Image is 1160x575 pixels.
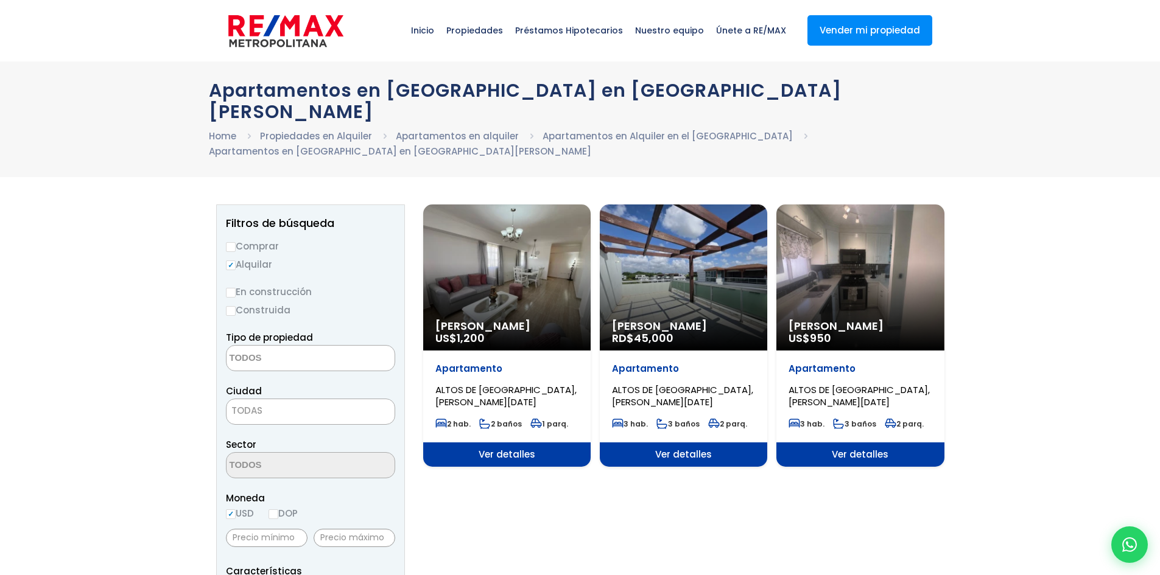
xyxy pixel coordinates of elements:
[209,130,236,142] a: Home
[226,438,256,451] span: Sector
[231,404,262,417] span: TODAS
[600,442,767,467] span: Ver detalles
[440,12,509,49] span: Propiedades
[629,12,710,49] span: Nuestro equipo
[612,330,673,346] span: RD$
[810,330,831,346] span: 950
[710,12,792,49] span: Únete a RE/MAX
[314,529,395,547] input: Precio máximo
[226,217,395,229] h2: Filtros de búsqueda
[226,302,395,318] label: Construida
[226,284,395,299] label: En construcción
[209,144,591,159] li: Apartamentos en [GEOGRAPHIC_DATA] en [GEOGRAPHIC_DATA][PERSON_NAME]
[226,288,236,298] input: En construcción
[612,383,753,408] span: ALTOS DE [GEOGRAPHIC_DATA], [PERSON_NAME][DATE]
[612,320,755,332] span: [PERSON_NAME]
[226,490,395,506] span: Moneda
[260,130,372,142] a: Propiedades en Alquiler
[226,242,236,252] input: Comprar
[789,363,932,375] p: Apartamento
[656,419,700,429] span: 3 baños
[226,260,236,270] input: Alquilar
[226,385,262,397] span: Ciudad
[226,506,254,521] label: USD
[228,13,343,49] img: remax-metropolitana-logo
[226,331,313,344] span: Tipo de propiedad
[789,320,932,332] span: [PERSON_NAME]
[423,442,591,467] span: Ver detalles
[226,529,308,547] input: Precio mínimo
[226,306,236,316] input: Construida
[833,419,876,429] span: 3 baños
[543,130,793,142] a: Apartamentos en Alquiler en el [GEOGRAPHIC_DATA]
[227,346,345,372] textarea: Search
[457,330,485,346] span: 1,200
[776,204,944,467] a: [PERSON_NAME] US$950 Apartamento ALTOS DE [GEOGRAPHIC_DATA], [PERSON_NAME][DATE] 3 hab. 3 baños 2...
[479,419,522,429] span: 2 baños
[269,509,278,519] input: DOP
[789,330,831,346] span: US$
[612,363,755,375] p: Apartamento
[789,419,824,429] span: 3 hab.
[885,419,924,429] span: 2 parq.
[405,12,440,49] span: Inicio
[509,12,629,49] span: Préstamos Hipotecarios
[776,442,944,467] span: Ver detalles
[269,506,298,521] label: DOP
[807,15,932,46] a: Vender mi propiedad
[435,419,471,429] span: 2 hab.
[435,320,578,332] span: [PERSON_NAME]
[634,330,673,346] span: 45,000
[396,130,519,142] a: Apartamentos en alquiler
[226,399,395,425] span: TODAS
[227,453,345,479] textarea: Search
[209,80,952,122] h1: Apartamentos en [GEOGRAPHIC_DATA] en [GEOGRAPHIC_DATA][PERSON_NAME]
[708,419,747,429] span: 2 parq.
[227,402,395,419] span: TODAS
[435,330,485,346] span: US$
[612,419,648,429] span: 3 hab.
[789,383,930,408] span: ALTOS DE [GEOGRAPHIC_DATA], [PERSON_NAME][DATE]
[423,204,591,467] a: [PERSON_NAME] US$1,200 Apartamento ALTOS DE [GEOGRAPHIC_DATA], [PERSON_NAME][DATE] 2 hab. 2 baños...
[435,363,578,375] p: Apartamento
[226,257,395,272] label: Alquilar
[435,383,577,408] span: ALTOS DE [GEOGRAPHIC_DATA], [PERSON_NAME][DATE]
[530,419,568,429] span: 1 parq.
[600,204,767,467] a: [PERSON_NAME] RD$45,000 Apartamento ALTOS DE [GEOGRAPHIC_DATA], [PERSON_NAME][DATE] 3 hab. 3 baño...
[226,509,236,519] input: USD
[226,239,395,254] label: Comprar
